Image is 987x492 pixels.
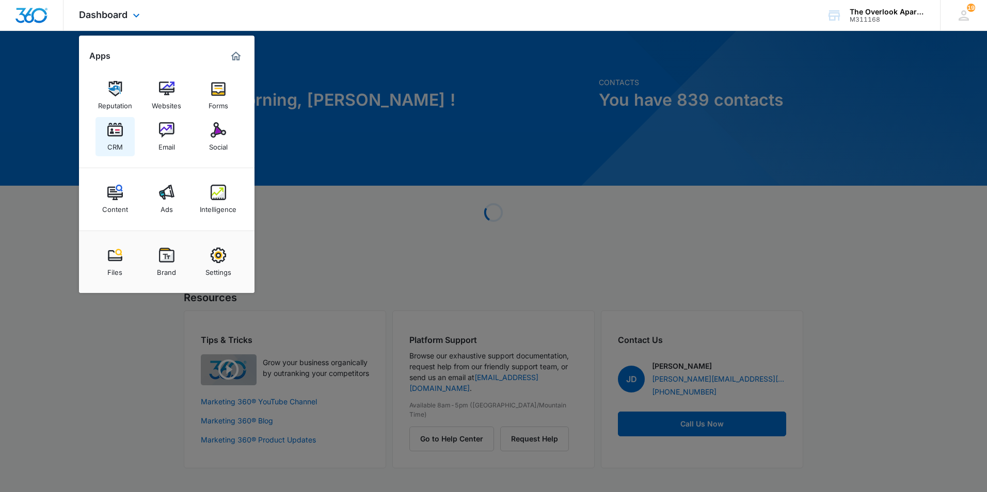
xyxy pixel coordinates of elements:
[199,242,238,282] a: Settings
[147,242,186,282] a: Brand
[199,76,238,115] a: Forms
[161,200,173,214] div: Ads
[209,96,228,110] div: Forms
[152,96,181,110] div: Websites
[79,9,128,20] span: Dashboard
[209,138,228,151] div: Social
[95,242,135,282] a: Files
[205,263,231,276] div: Settings
[95,117,135,156] a: CRM
[98,96,132,110] div: Reputation
[107,138,123,151] div: CRM
[850,16,925,23] div: account id
[158,138,175,151] div: Email
[967,4,975,12] span: 19
[107,263,122,276] div: Files
[147,76,186,115] a: Websites
[199,179,238,219] a: Intelligence
[850,8,925,16] div: account name
[967,4,975,12] div: notifications count
[157,263,176,276] div: Brand
[228,48,244,64] a: Marketing 360® Dashboard
[95,179,135,219] a: Content
[199,117,238,156] a: Social
[95,76,135,115] a: Reputation
[147,117,186,156] a: Email
[89,51,110,61] h2: Apps
[147,179,186,219] a: Ads
[102,200,128,214] div: Content
[200,200,236,214] div: Intelligence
